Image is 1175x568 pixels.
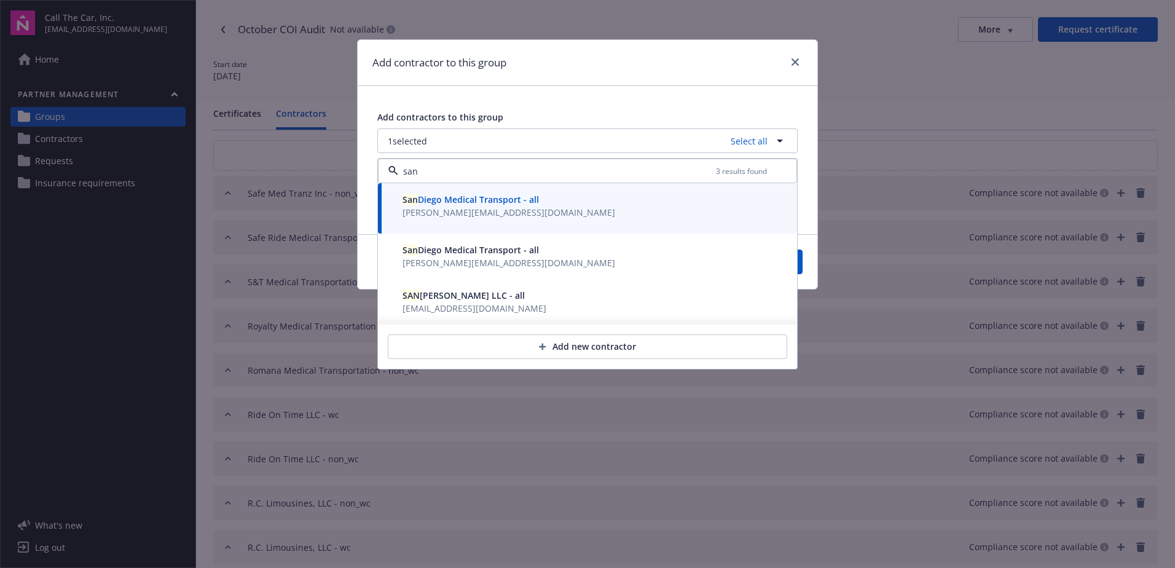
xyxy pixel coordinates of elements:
[716,166,767,176] span: 3 results found
[372,55,506,71] h1: Add contractor to this group
[403,290,525,301] span: [PERSON_NAME] LLC - all
[403,207,615,218] span: [PERSON_NAME][EMAIL_ADDRESS][DOMAIN_NAME]
[377,111,503,123] span: Add contractors to this group
[403,194,539,205] span: Diego Medical Transport - all
[388,135,427,148] span: 1 selected
[788,55,803,69] a: close
[403,290,420,301] span: SAN
[726,135,768,148] a: Select all
[388,334,787,359] button: Add new contractor
[403,244,418,256] span: San
[403,244,539,256] span: Diego Medical Transport - all
[377,128,798,153] button: 1selectedSelect all
[403,243,615,256] button: SanDiego Medical Transport - all
[398,165,716,178] input: Filter by keyword
[403,289,546,302] button: SAN[PERSON_NAME] LLC - all
[403,194,418,205] span: San
[403,257,615,269] span: [PERSON_NAME][EMAIL_ADDRESS][DOMAIN_NAME]
[403,193,615,206] button: SanDiego Medical Transport - all
[403,302,546,314] span: [EMAIL_ADDRESS][DOMAIN_NAME]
